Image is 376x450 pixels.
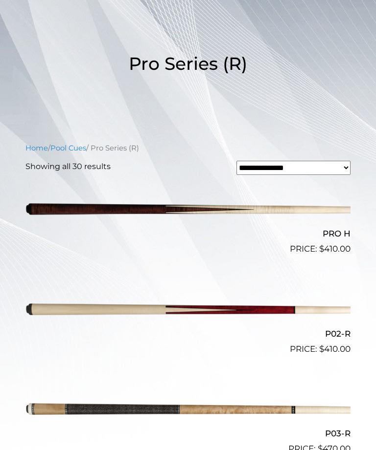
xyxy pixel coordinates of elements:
[25,183,351,237] img: PRO H
[319,244,324,254] span: $
[129,53,247,75] span: Pro Series (R)
[236,161,351,175] select: Shop order
[25,283,351,337] img: P02-R
[319,244,351,254] bdi: 410.00
[25,283,351,356] a: P02-R $410.00
[25,161,111,173] p: Showing all 30 results
[319,344,324,354] span: $
[319,344,351,354] bdi: 410.00
[25,383,351,437] img: P03-R
[25,144,48,153] a: Home
[50,144,86,153] a: Pool Cues
[25,143,351,154] nav: Breadcrumb
[25,183,351,256] a: PRO H $410.00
